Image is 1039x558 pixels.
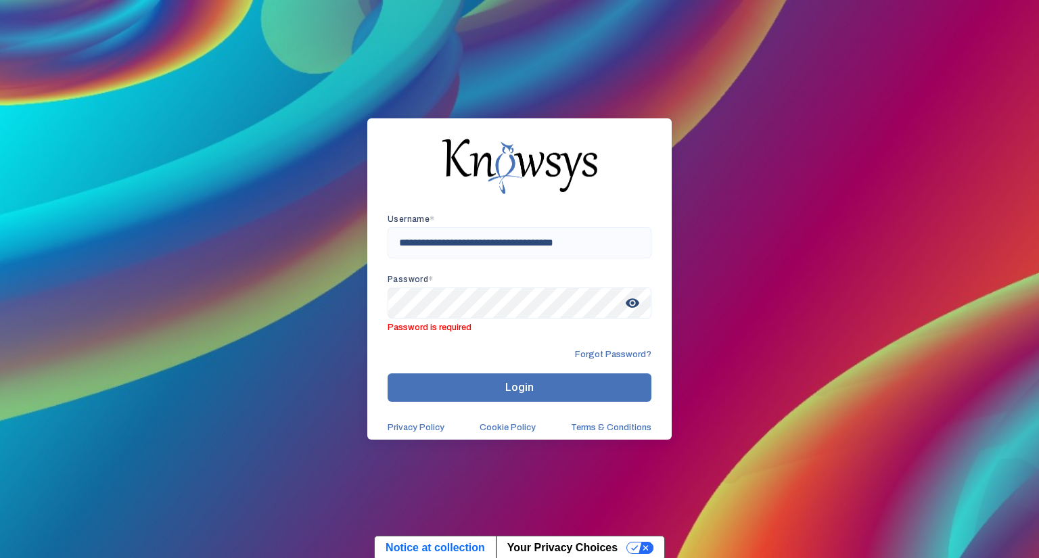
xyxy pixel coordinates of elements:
span: Login [505,381,534,394]
span: Forgot Password? [575,349,651,360]
span: Password is required [388,319,651,333]
span: visibility [620,291,645,315]
button: Login [388,373,651,402]
app-required-indication: Username [388,214,435,224]
a: Privacy Policy [388,422,444,433]
app-required-indication: Password [388,275,434,284]
a: Cookie Policy [480,422,536,433]
a: Terms & Conditions [571,422,651,433]
img: knowsys-logo.png [442,139,597,194]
